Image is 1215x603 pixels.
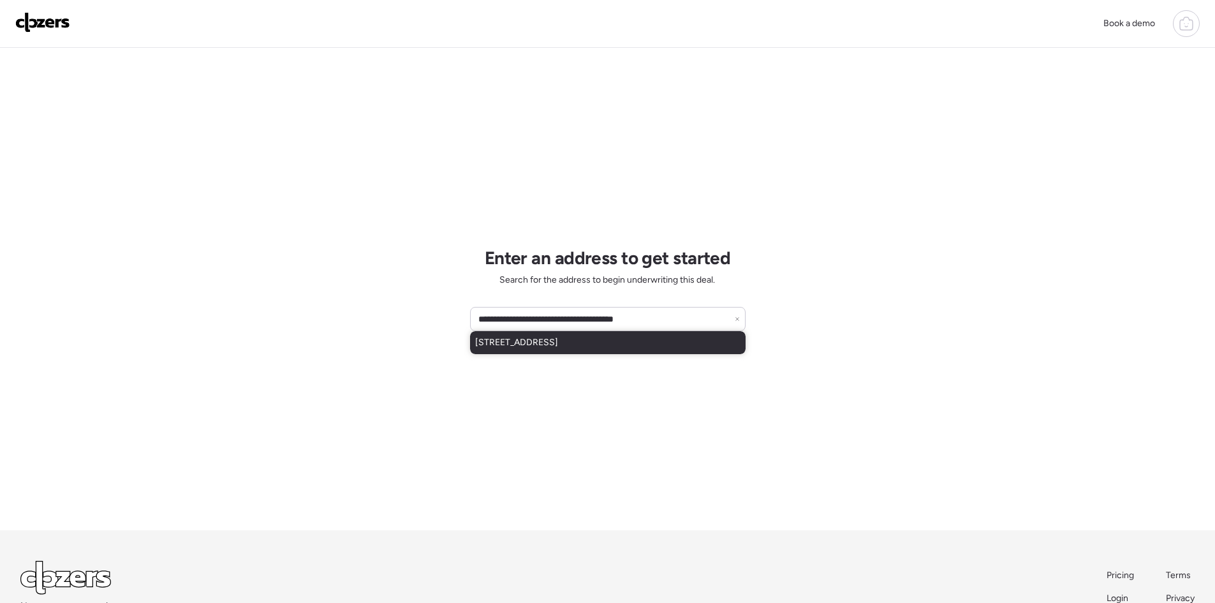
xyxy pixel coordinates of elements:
[15,12,70,33] img: Logo
[1107,570,1134,581] span: Pricing
[1103,18,1155,29] span: Book a demo
[1166,570,1191,581] span: Terms
[475,336,558,349] span: [STREET_ADDRESS]
[20,561,111,595] img: Logo Light
[1166,569,1195,582] a: Terms
[1107,569,1135,582] a: Pricing
[485,247,731,269] h1: Enter an address to get started
[499,274,715,287] span: Search for the address to begin underwriting this deal.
